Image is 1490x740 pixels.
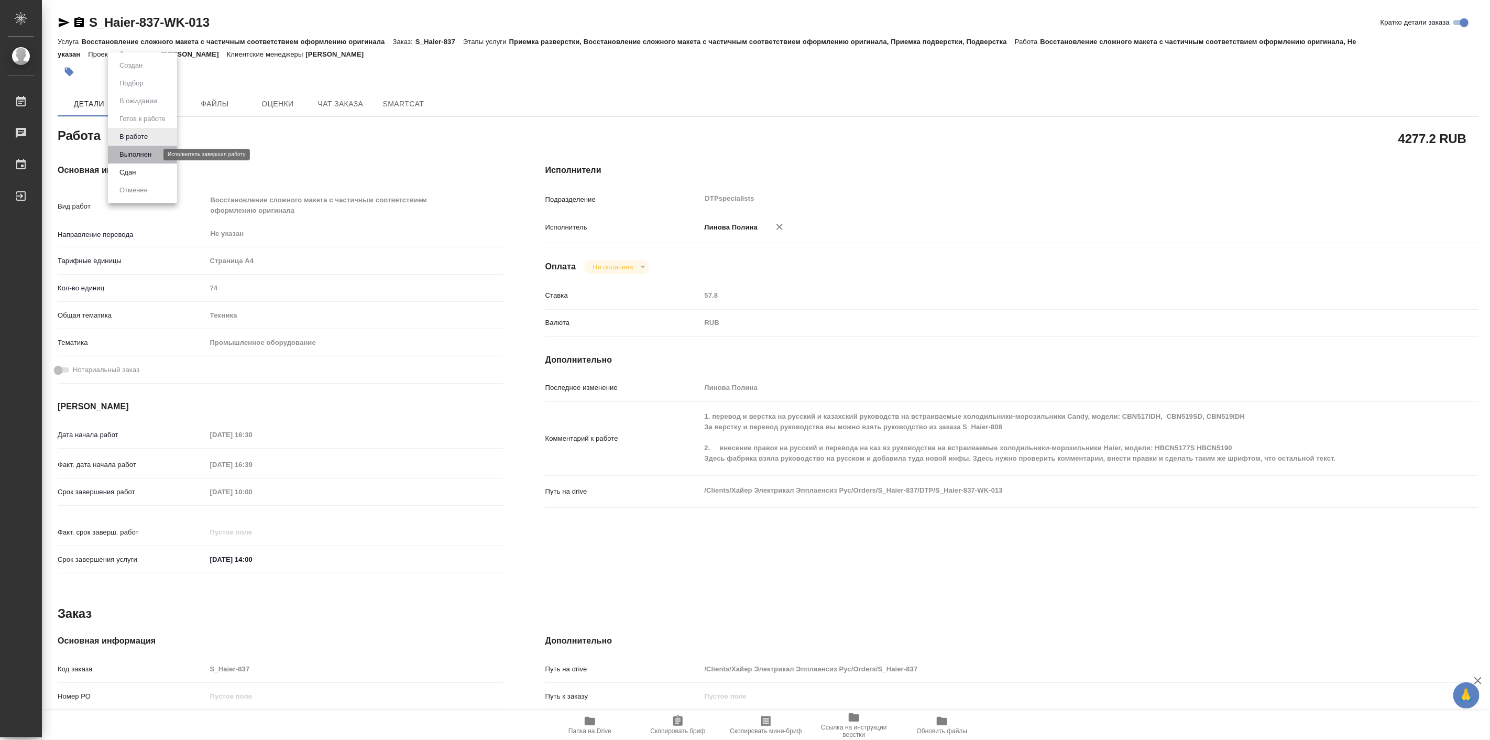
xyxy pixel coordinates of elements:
[116,167,139,178] button: Сдан
[116,60,146,71] button: Создан
[116,184,151,196] button: Отменен
[116,78,147,89] button: Подбор
[116,95,160,107] button: В ожидании
[116,149,155,160] button: Выполнен
[116,131,151,143] button: В работе
[116,113,169,125] button: Готов к работе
